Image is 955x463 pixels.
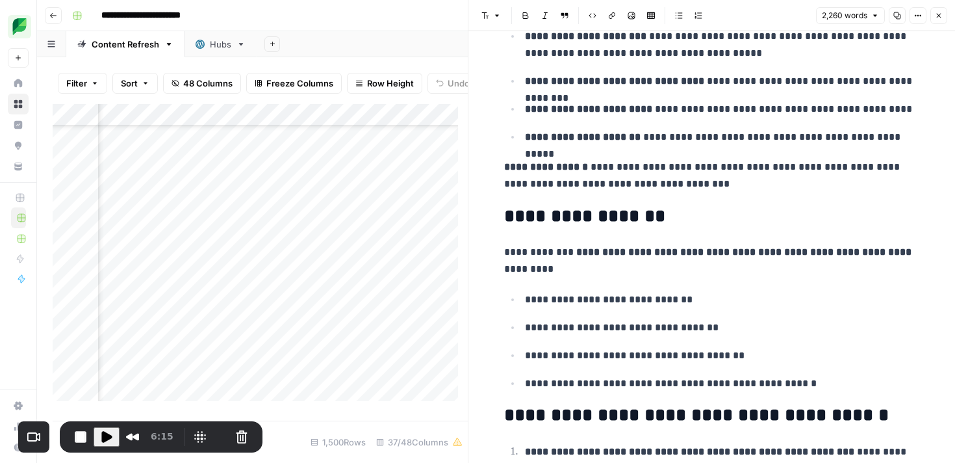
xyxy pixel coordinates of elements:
[8,114,29,135] a: Insights
[246,73,342,94] button: Freeze Columns
[8,395,29,416] a: Settings
[163,73,241,94] button: 48 Columns
[8,135,29,156] a: Opportunities
[210,38,231,51] div: Hubs
[347,73,422,94] button: Row Height
[8,416,29,437] a: Usage
[8,73,29,94] a: Home
[58,73,107,94] button: Filter
[822,10,867,21] span: 2,260 words
[92,38,159,51] div: Content Refresh
[8,15,31,38] img: SproutSocial Logo
[8,156,29,177] a: Your Data
[816,7,885,24] button: 2,260 words
[448,77,470,90] span: Undo
[8,437,29,458] button: Help + Support
[112,73,158,94] button: Sort
[367,77,414,90] span: Row Height
[305,432,371,453] div: 1,500 Rows
[121,77,138,90] span: Sort
[427,73,478,94] button: Undo
[183,77,233,90] span: 48 Columns
[8,10,29,43] button: Workspace: SproutSocial
[371,432,468,453] div: 37/48 Columns
[266,77,333,90] span: Freeze Columns
[66,77,87,90] span: Filter
[8,94,29,114] a: Browse
[66,31,185,57] a: Content Refresh
[185,31,257,57] a: Hubs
